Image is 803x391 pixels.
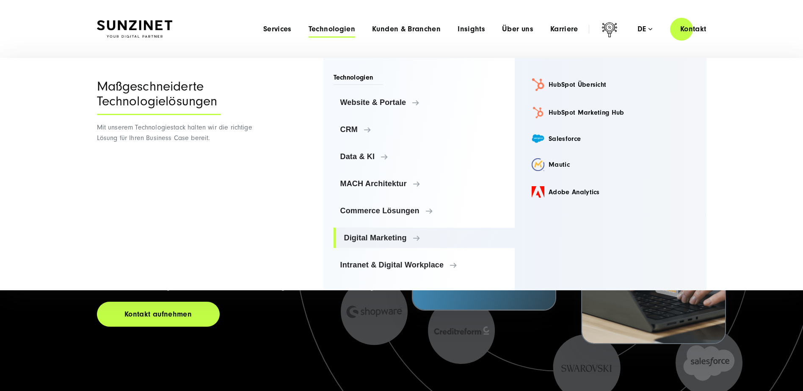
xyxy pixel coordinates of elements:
a: Digital Marketing [334,228,515,248]
a: Intranet & Digital Workplace [334,255,515,275]
a: Kunden & Branchen [372,25,441,33]
div: Maßgeschneiderte Technologielösungen [97,79,221,115]
span: Data & KI [340,152,508,161]
div: de [637,25,652,33]
span: Commerce Lösungen [340,207,508,215]
span: Technologien [334,73,384,85]
a: Karriere [550,25,578,33]
a: Mautic [525,152,696,177]
span: CRM [340,125,508,134]
a: Services [263,25,292,33]
a: Data & KI [334,146,515,167]
img: SUNZINET Full Service Digital Agentur [97,20,172,38]
a: HubSpot Marketing Hub [525,100,696,125]
span: MACH Architektur [340,179,508,188]
span: Digital Marketing [344,234,508,242]
span: Website & Portale [340,98,508,107]
a: Insights [458,25,485,33]
a: Salesforce [525,128,696,149]
a: Kontakt aufnehmen [97,302,220,327]
a: Adobe Analytics [525,180,696,204]
a: Kontakt [670,17,717,41]
a: Über uns [502,25,533,33]
p: Mit unserem Technologiestack halten wir die richtige Lösung für Ihren Business Case bereit. [97,122,256,143]
a: Commerce Lösungen [334,201,515,221]
a: Technologien [309,25,355,33]
a: Website & Portale [334,92,515,113]
span: Intranet & Digital Workplace [340,261,508,269]
a: HubSpot Übersicht [525,72,696,97]
a: MACH Architektur [334,173,515,194]
a: CRM [334,119,515,140]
